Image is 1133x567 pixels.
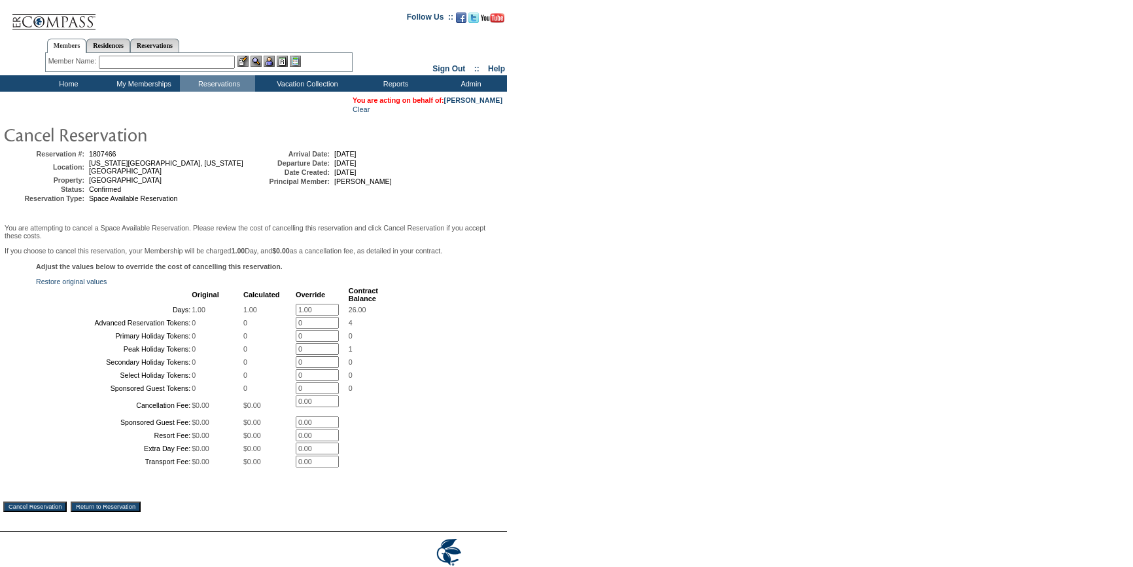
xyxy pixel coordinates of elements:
[243,401,261,409] span: $0.00
[192,332,196,340] span: 0
[5,247,502,255] p: If you choose to cancel this reservation, your Membership will be charged Day, and as a cancellat...
[6,194,84,202] td: Reservation Type:
[192,319,196,327] span: 0
[277,56,288,67] img: Reservations
[3,502,67,512] input: Cancel Reservation
[36,278,107,285] a: Restore original values
[353,105,370,113] a: Clear
[37,304,190,316] td: Days:
[192,358,196,366] span: 0
[290,56,301,67] img: b_calculator.gif
[192,291,219,299] b: Original
[474,64,479,73] span: ::
[192,384,196,392] span: 0
[432,75,507,92] td: Admin
[5,224,502,240] p: You are attempting to cancel a Space Available Reservation. Please review the cost of cancelling ...
[232,247,245,255] b: 1.00
[243,291,280,299] b: Calculated
[334,150,357,158] span: [DATE]
[481,16,504,24] a: Subscribe to our YouTube Channel
[192,345,196,353] span: 0
[6,150,84,158] td: Reservation #:
[192,371,196,379] span: 0
[130,39,179,52] a: Reservations
[488,64,505,73] a: Help
[180,75,255,92] td: Reservations
[264,56,275,67] img: Impersonate
[296,291,325,299] b: Override
[243,345,247,353] span: 0
[37,456,190,467] td: Transport Fee:
[192,445,209,452] span: $0.00
[432,64,465,73] a: Sign Out
[37,395,190,415] td: Cancellation Fee:
[89,176,162,184] span: [GEOGRAPHIC_DATA]
[89,194,177,202] span: Space Available Reservation
[243,332,247,340] span: 0
[243,319,247,327] span: 0
[47,39,87,53] a: Members
[89,185,121,193] span: Confirmed
[192,306,205,314] span: 1.00
[349,306,366,314] span: 26.00
[353,96,502,104] span: You are acting on behalf of:
[456,12,466,23] img: Become our fan on Facebook
[105,75,180,92] td: My Memberships
[243,384,247,392] span: 0
[334,177,392,185] span: [PERSON_NAME]
[3,121,265,147] img: pgTtlCancelRes.gif
[243,445,261,452] span: $0.00
[48,56,99,67] div: Member Name:
[192,431,209,439] span: $0.00
[89,150,116,158] span: 1807466
[6,185,84,193] td: Status:
[251,56,262,67] img: View
[192,418,209,426] span: $0.00
[37,343,190,355] td: Peak Holiday Tokens:
[357,75,432,92] td: Reports
[251,177,330,185] td: Principal Member:
[37,443,190,454] td: Extra Day Fee:
[334,168,357,176] span: [DATE]
[37,369,190,381] td: Select Holiday Tokens:
[243,418,261,426] span: $0.00
[251,159,330,167] td: Departure Date:
[444,96,502,104] a: [PERSON_NAME]
[272,247,290,255] b: $0.00
[251,150,330,158] td: Arrival Date:
[237,56,249,67] img: b_edit.gif
[243,458,261,466] span: $0.00
[37,416,190,428] td: Sponsored Guest Fee:
[37,382,190,394] td: Sponsored Guest Tokens:
[86,39,130,52] a: Residences
[349,384,353,392] span: 0
[29,75,105,92] td: Home
[6,176,84,184] td: Property:
[456,16,466,24] a: Become our fan on Facebook
[243,306,257,314] span: 1.00
[6,159,84,175] td: Location:
[349,319,353,327] span: 4
[243,358,247,366] span: 0
[243,371,247,379] span: 0
[36,263,283,270] b: Adjust the values below to override the cost of cancelling this reservation.
[192,458,209,466] span: $0.00
[255,75,357,92] td: Vacation Collection
[11,3,96,30] img: Compass Home
[468,16,479,24] a: Follow us on Twitter
[37,356,190,368] td: Secondary Holiday Tokens:
[481,13,504,23] img: Subscribe to our YouTube Channel
[468,12,479,23] img: Follow us on Twitter
[89,159,243,175] span: [US_STATE][GEOGRAPHIC_DATA], [US_STATE][GEOGRAPHIC_DATA]
[192,401,209,409] span: $0.00
[349,287,378,302] b: Contract Balance
[251,168,330,176] td: Date Created:
[37,430,190,441] td: Resort Fee:
[71,502,141,512] input: Return to Reservation
[349,345,353,353] span: 1
[334,159,357,167] span: [DATE]
[37,317,190,329] td: Advanced Reservation Tokens:
[349,358,353,366] span: 0
[243,431,261,439] span: $0.00
[407,11,453,27] td: Follow Us ::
